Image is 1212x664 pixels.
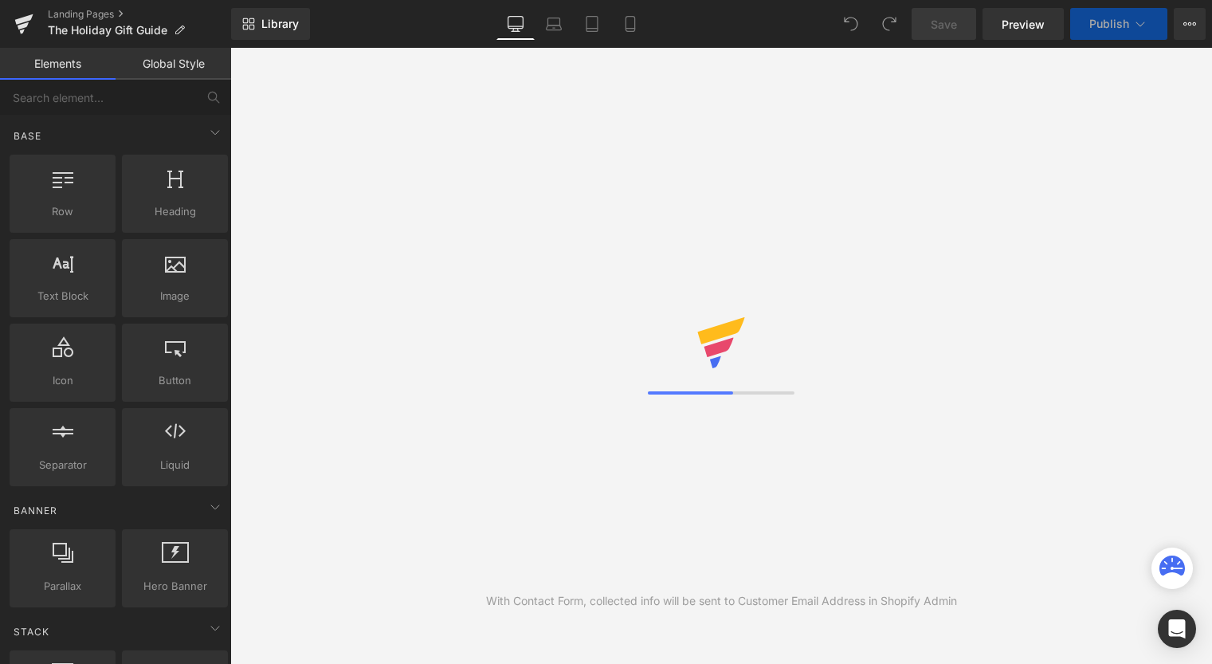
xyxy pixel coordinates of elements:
a: New Library [231,8,310,40]
span: Row [14,203,111,220]
span: Publish [1089,18,1129,30]
span: Image [127,288,223,304]
a: Laptop [535,8,573,40]
a: Preview [983,8,1064,40]
span: Text Block [14,288,111,304]
span: Icon [14,372,111,389]
a: Mobile [611,8,649,40]
span: Button [127,372,223,389]
span: Heading [127,203,223,220]
span: Liquid [127,457,223,473]
span: Parallax [14,578,111,595]
span: Banner [12,503,59,518]
div: With Contact Form, collected info will be sent to Customer Email Address in Shopify Admin [486,592,957,610]
button: Redo [873,8,905,40]
span: Stack [12,624,51,639]
a: Landing Pages [48,8,231,21]
a: Desktop [496,8,535,40]
span: The Holiday Gift Guide [48,24,167,37]
button: Undo [835,8,867,40]
button: Publish [1070,8,1167,40]
a: Global Style [116,48,231,80]
span: Hero Banner [127,578,223,595]
span: Preview [1002,16,1045,33]
span: Base [12,128,43,143]
span: Save [931,16,957,33]
span: Separator [14,457,111,473]
div: Open Intercom Messenger [1158,610,1196,648]
button: More [1174,8,1206,40]
span: Library [261,17,299,31]
a: Tablet [573,8,611,40]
